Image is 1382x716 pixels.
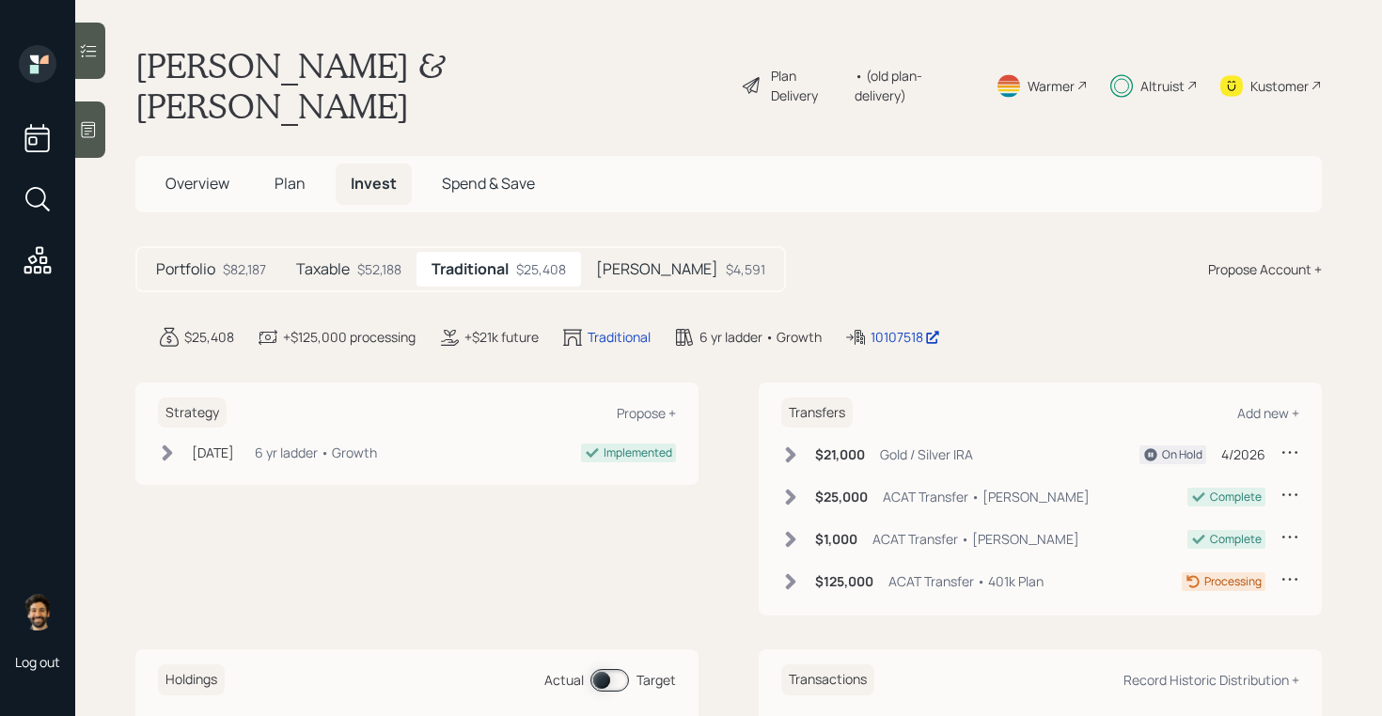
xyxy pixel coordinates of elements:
[275,173,306,194] span: Plan
[781,397,853,428] h6: Transfers
[617,404,676,422] div: Propose +
[815,574,873,590] h6: $125,000
[880,444,973,464] div: Gold / Silver IRA
[1210,489,1262,506] div: Complete
[1237,404,1299,422] div: Add new +
[192,443,234,462] div: [DATE]
[1208,259,1322,279] div: Propose Account +
[283,327,416,347] div: +$125,000 processing
[184,327,234,347] div: $25,408
[1162,446,1202,463] div: On Hold
[699,327,822,347] div: 6 yr ladder • Growth
[1140,76,1185,96] div: Altruist
[726,259,765,279] div: $4,591
[1204,573,1262,590] div: Processing
[636,670,676,690] div: Target
[15,653,60,671] div: Log out
[516,259,566,279] div: $25,408
[1221,444,1265,464] div: 4/2026
[156,260,215,278] h5: Portfolio
[158,397,227,428] h6: Strategy
[351,173,397,194] span: Invest
[1250,76,1309,96] div: Kustomer
[888,571,1044,591] div: ACAT Transfer • 401k Plan
[815,490,868,506] h6: $25,000
[464,327,539,347] div: +$21k future
[442,173,535,194] span: Spend & Save
[1210,531,1262,548] div: Complete
[1028,76,1075,96] div: Warmer
[855,66,973,105] div: • (old plan-delivery)
[596,260,718,278] h5: [PERSON_NAME]
[1123,671,1299,689] div: Record Historic Distribution +
[781,664,874,695] h6: Transactions
[432,260,509,278] h5: Traditional
[604,444,672,461] div: Implemented
[255,443,377,462] div: 6 yr ladder • Growth
[815,447,865,463] h6: $21,000
[158,664,225,695] h6: Holdings
[135,45,726,126] h1: [PERSON_NAME] & [PERSON_NAME]
[872,529,1079,549] div: ACAT Transfer • [PERSON_NAME]
[871,327,940,347] div: 10107518
[815,532,857,548] h6: $1,000
[588,327,651,347] div: Traditional
[223,259,266,279] div: $82,187
[296,260,350,278] h5: Taxable
[771,66,845,105] div: Plan Delivery
[544,670,584,690] div: Actual
[165,173,229,194] span: Overview
[883,487,1090,506] div: ACAT Transfer • [PERSON_NAME]
[19,593,56,630] img: eric-schwartz-headshot.png
[357,259,401,279] div: $52,188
